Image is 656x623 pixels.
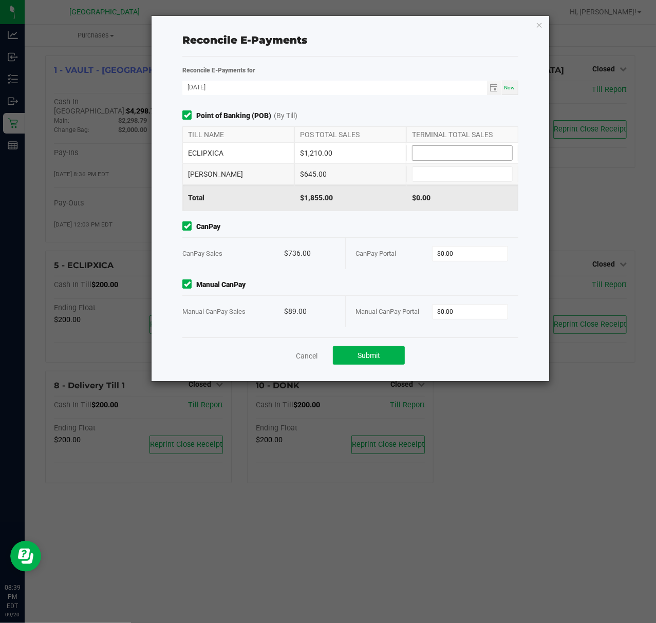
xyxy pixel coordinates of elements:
[182,67,255,74] strong: Reconcile E-Payments for
[182,81,486,93] input: Date
[406,127,518,142] div: TERMINAL TOTAL SALES
[356,250,397,257] span: CanPay Portal
[296,351,317,361] a: Cancel
[182,279,196,290] form-toggle: Include in reconciliation
[182,32,518,48] div: Reconcile E-Payments
[358,351,380,360] span: Submit
[487,81,502,95] span: Toggle calendar
[10,541,41,572] iframe: Resource center
[182,143,294,163] div: ECLIPXICA
[333,346,405,365] button: Submit
[294,164,406,184] div: $645.00
[182,185,294,211] div: Total
[356,308,420,315] span: Manual CanPay Portal
[182,250,222,257] span: CanPay Sales
[504,85,515,90] span: Now
[182,110,196,121] form-toggle: Include in reconciliation
[182,164,294,184] div: [PERSON_NAME]
[182,127,294,142] div: TILL NAME
[196,110,271,121] strong: Point of Banking (POB)
[294,185,406,211] div: $1,855.00
[294,127,406,142] div: POS TOTAL SALES
[196,221,220,232] strong: CanPay
[274,110,297,121] span: (By Till)
[182,221,196,232] form-toggle: Include in reconciliation
[182,308,246,315] span: Manual CanPay Sales
[284,296,335,327] div: $89.00
[406,185,518,211] div: $0.00
[284,238,335,269] div: $736.00
[196,279,246,290] strong: Manual CanPay
[294,143,406,163] div: $1,210.00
